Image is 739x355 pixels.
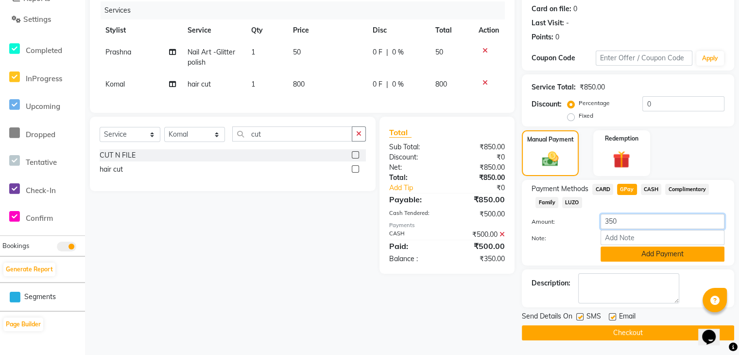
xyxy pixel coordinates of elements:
span: LUZO [562,197,582,208]
span: InProgress [26,74,62,83]
div: Payable: [382,194,447,205]
div: Last Visit: [532,18,564,28]
div: CASH [382,230,447,240]
label: Percentage [579,99,610,107]
img: _gift.svg [607,149,636,170]
label: Note: [524,234,593,243]
th: Stylist [100,19,182,41]
div: Paid: [382,240,447,252]
div: Description: [532,278,570,288]
iframe: chat widget [698,316,729,345]
div: ₹500.00 [447,209,512,219]
label: Amount: [524,217,593,226]
span: CARD [592,184,613,195]
span: Check-In [26,186,56,195]
div: ₹500.00 [447,240,512,252]
span: GPay [617,184,637,195]
div: Net: [382,162,447,173]
button: Apply [696,51,724,66]
div: 0 [555,32,559,42]
th: Total [430,19,473,41]
span: CASH [641,184,662,195]
a: Add Tip [382,183,458,193]
div: Cash Tendered: [382,209,447,219]
input: Enter Offer / Coupon Code [596,51,692,66]
div: ₹350.00 [447,254,512,264]
span: Dropped [26,130,55,139]
div: Coupon Code [532,53,596,63]
span: Settings [23,15,51,24]
div: ₹850.00 [447,162,512,173]
span: hair cut [188,80,211,89]
div: CUT N FILE [100,150,136,160]
span: Bookings [2,242,29,249]
input: Amount [601,214,724,229]
img: _cash.svg [537,150,564,169]
a: Settings [2,14,83,25]
div: - [566,18,569,28]
span: Prashna [105,48,131,56]
div: ₹850.00 [447,194,512,205]
span: Payment Methods [532,184,588,194]
span: 1 [251,48,255,56]
button: Generate Report [3,263,55,276]
span: Send Details On [522,311,572,323]
span: Tentative [26,158,57,167]
div: Balance : [382,254,447,264]
span: 1 [251,80,255,89]
span: 0 F [373,79,382,89]
span: Segments [24,292,56,302]
input: Add Note [601,230,724,245]
div: Service Total: [532,82,576,92]
span: Total [389,127,412,138]
th: Service [182,19,245,41]
div: ₹0 [458,183,512,193]
span: Email [619,311,636,323]
span: Nail Art -Glitter polish [188,48,235,67]
div: Card on file: [532,4,571,14]
label: Manual Payment [527,135,573,144]
label: Redemption [605,134,638,143]
span: 800 [435,80,447,89]
div: Discount: [532,99,562,109]
span: SMS [586,311,601,323]
div: ₹500.00 [447,230,512,240]
span: | [386,79,388,89]
span: 0 % [392,47,404,57]
div: ₹850.00 [447,173,512,183]
div: Payments [389,221,505,230]
span: 50 [435,48,443,56]
div: ₹850.00 [580,82,605,92]
th: Disc [367,19,429,41]
span: Upcoming [26,102,60,111]
div: 0 [573,4,577,14]
button: Page Builder [3,318,43,331]
span: Completed [26,46,62,55]
label: Fixed [579,111,593,120]
div: Points: [532,32,553,42]
span: | [386,47,388,57]
span: Complimentary [665,184,709,195]
button: Add Payment [601,247,724,262]
div: Total: [382,173,447,183]
span: 800 [293,80,305,89]
div: ₹0 [447,152,512,162]
span: 0 F [373,47,382,57]
th: Price [287,19,367,41]
div: Services [101,1,512,19]
input: Search or Scan [232,126,352,142]
span: Komal [105,80,125,89]
th: Qty [245,19,288,41]
span: Confirm [26,213,53,223]
span: 0 % [392,79,404,89]
span: Family [535,197,558,208]
div: Sub Total: [382,142,447,152]
span: 50 [293,48,301,56]
button: Checkout [522,325,734,340]
div: Discount: [382,152,447,162]
div: hair cut [100,164,123,175]
div: ₹850.00 [447,142,512,152]
th: Action [473,19,505,41]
